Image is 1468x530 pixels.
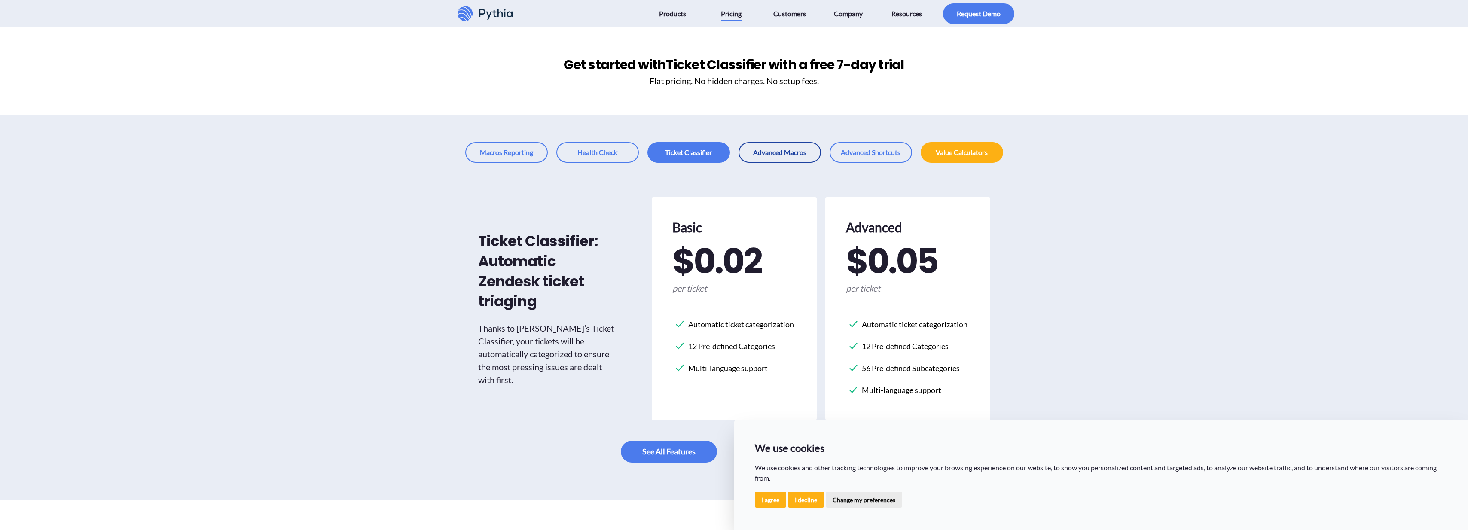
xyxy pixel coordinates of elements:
p: We use cookies [755,440,1448,456]
li: Multi-language support [848,381,967,399]
li: Multi-language support [674,359,794,378]
li: 56 Pre-defined Subcategories [848,359,967,378]
span: per ticket [846,282,970,295]
li: 12 Pre-defined Categories [848,337,967,356]
span: per ticket [672,282,796,295]
button: I agree [755,492,786,508]
button: I decline [788,492,824,508]
h2: Basic [672,218,796,237]
li: Automatic ticket categorization [848,315,967,334]
span: $ 0.05 [846,244,937,278]
p: We use cookies and other tracking technologies to improve your browsing experience on our website... [755,463,1448,483]
span: Products [659,7,686,21]
span: Pricing [721,7,742,21]
span: Resources [891,7,922,21]
span: $ 0.02 [672,244,761,278]
li: 12 Pre-defined Categories [674,337,794,356]
button: Change my preferences [826,492,902,508]
li: Automatic ticket categorization [674,315,794,334]
span: Company [834,7,863,21]
h2: Advanced [846,218,970,237]
span: Customers [773,7,806,21]
h3: Thanks to [PERSON_NAME]’s Ticket Classifier, your tickets will be automatically categorized to en... [478,322,616,386]
h2: Ticket Classifier: Automatic Zendesk ticket triaging [478,231,616,311]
